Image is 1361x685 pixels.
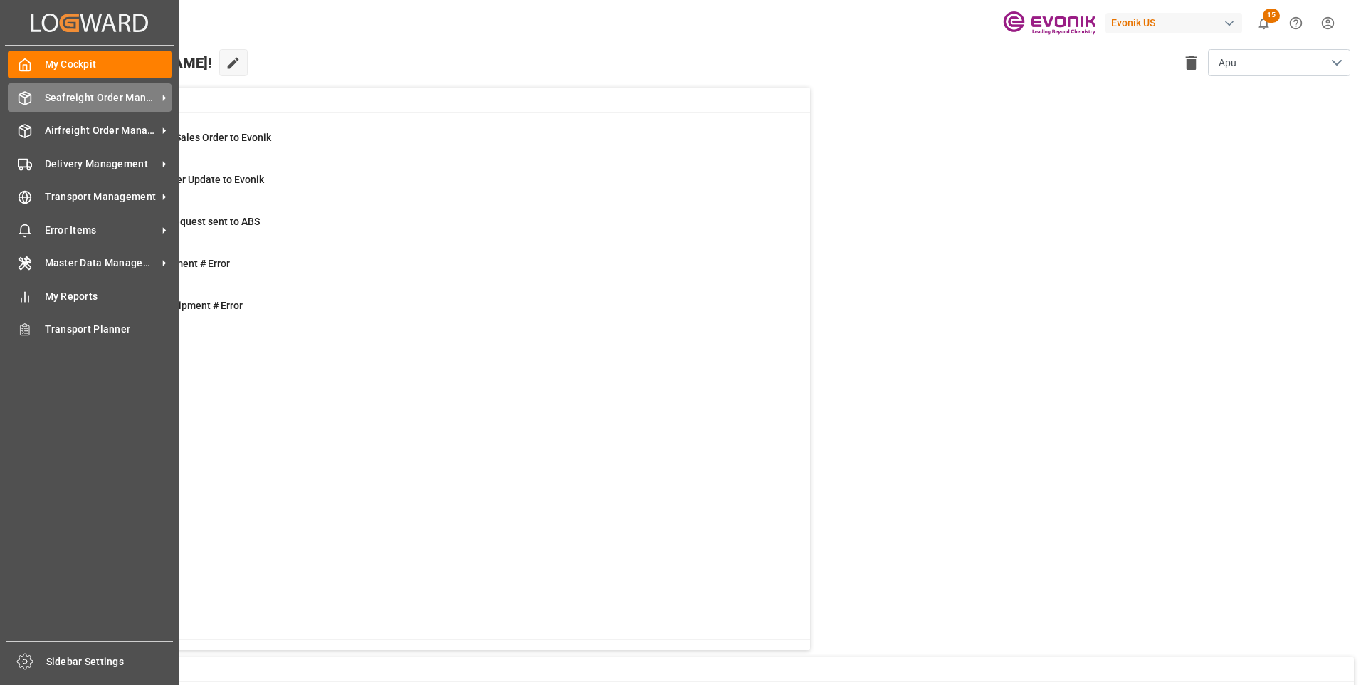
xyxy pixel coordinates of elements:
span: Error on Initial Sales Order to Evonik [109,132,271,143]
div: Evonik US [1105,13,1242,33]
span: Transport Planner [45,322,172,337]
span: Error Items [45,223,157,238]
span: Seafreight Order Management [45,90,157,105]
a: My Reports [8,282,172,310]
button: open menu [1208,49,1350,76]
span: Delivery Management [45,157,157,172]
span: My Cockpit [45,57,172,72]
span: Hello [PERSON_NAME]! [59,49,212,76]
span: Pending Bkg Request sent to ABS [109,216,260,227]
span: Error Sales Order Update to Evonik [109,174,264,185]
button: show 15 new notifications [1248,7,1280,39]
span: Airfreight Order Management [45,123,157,138]
a: 2Main-Leg Shipment # ErrorShipment [73,256,792,286]
a: 0Pending Bkg Request sent to ABSShipment [73,214,792,244]
a: Transport Planner [8,315,172,343]
a: 0Error Sales Order Update to EvonikShipment [73,172,792,202]
span: My Reports [45,289,172,304]
span: Transport Management [45,189,157,204]
span: Master Data Management [45,256,157,271]
a: My Cockpit [8,51,172,78]
span: Apu [1219,56,1236,70]
a: 1TU : Pre-Leg Shipment # ErrorTransport Unit [73,298,792,328]
button: Help Center [1280,7,1312,39]
a: 1Error on Initial Sales Order to EvonikShipment [73,130,792,160]
button: Evonik US [1105,9,1248,36]
span: 15 [1263,9,1280,23]
img: Evonik-brand-mark-Deep-Purple-RGB.jpeg_1700498283.jpeg [1003,11,1095,36]
span: Sidebar Settings [46,654,174,669]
